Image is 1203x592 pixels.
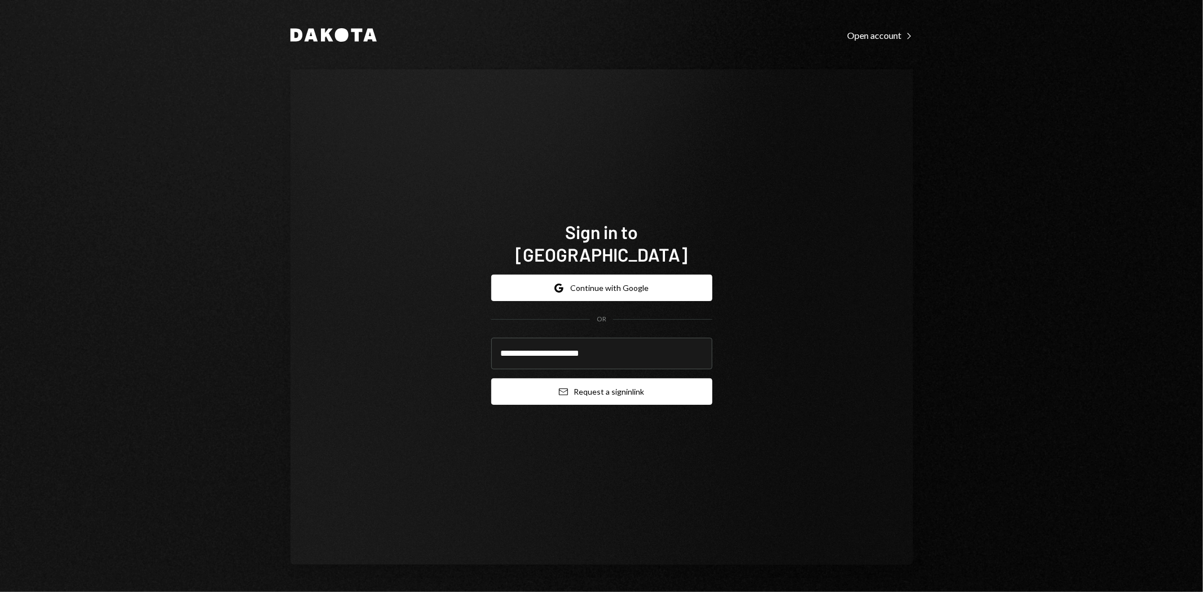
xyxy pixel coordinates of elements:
button: Request a signinlink [491,378,712,405]
div: OR [597,315,606,324]
div: Open account [848,30,913,41]
a: Open account [848,29,913,41]
button: Continue with Google [491,275,712,301]
h1: Sign in to [GEOGRAPHIC_DATA] [491,220,712,266]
